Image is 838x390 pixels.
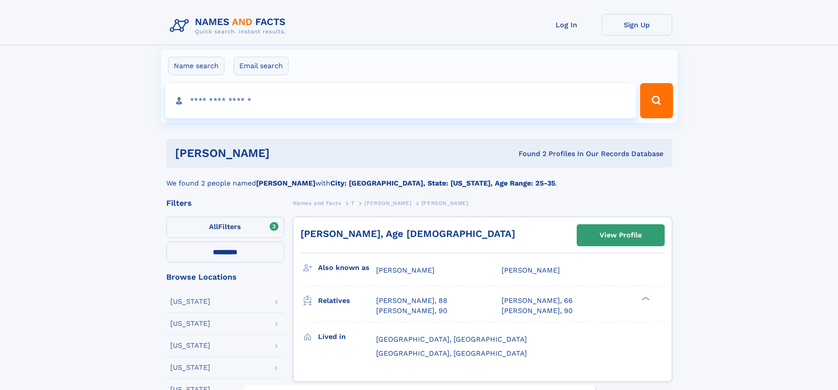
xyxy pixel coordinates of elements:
[531,14,602,36] a: Log In
[234,57,289,75] label: Email search
[293,197,341,208] a: Names and Facts
[640,83,673,118] button: Search Button
[330,179,555,187] b: City: [GEOGRAPHIC_DATA], State: [US_STATE], Age Range: 25-35
[175,148,394,159] h1: [PERSON_NAME]
[168,57,224,75] label: Name search
[170,298,210,305] div: [US_STATE]
[421,200,468,206] span: [PERSON_NAME]
[166,168,672,189] div: We found 2 people named with .
[170,320,210,327] div: [US_STATE]
[166,199,284,207] div: Filters
[376,306,447,316] a: [PERSON_NAME], 90
[256,179,315,187] b: [PERSON_NAME]
[577,225,664,246] a: View Profile
[364,197,411,208] a: [PERSON_NAME]
[501,266,560,274] span: [PERSON_NAME]
[318,260,376,275] h3: Also known as
[170,364,210,371] div: [US_STATE]
[600,225,642,245] div: View Profile
[376,349,527,357] span: [GEOGRAPHIC_DATA], [GEOGRAPHIC_DATA]
[166,217,284,238] label: Filters
[170,342,210,349] div: [US_STATE]
[364,200,411,206] span: [PERSON_NAME]
[376,296,447,306] a: [PERSON_NAME], 88
[351,200,355,206] span: T
[209,222,218,231] span: All
[501,306,573,316] a: [PERSON_NAME], 90
[166,14,293,38] img: Logo Names and Facts
[318,293,376,308] h3: Relatives
[376,335,527,343] span: [GEOGRAPHIC_DATA], [GEOGRAPHIC_DATA]
[376,266,435,274] span: [PERSON_NAME]
[166,273,284,281] div: Browse Locations
[318,329,376,344] h3: Lived in
[501,296,573,306] a: [PERSON_NAME], 66
[351,197,355,208] a: T
[300,228,515,239] a: [PERSON_NAME], Age [DEMOGRAPHIC_DATA]
[165,83,637,118] input: search input
[602,14,672,36] a: Sign Up
[640,296,650,302] div: ❯
[394,149,663,159] div: Found 2 Profiles In Our Records Database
